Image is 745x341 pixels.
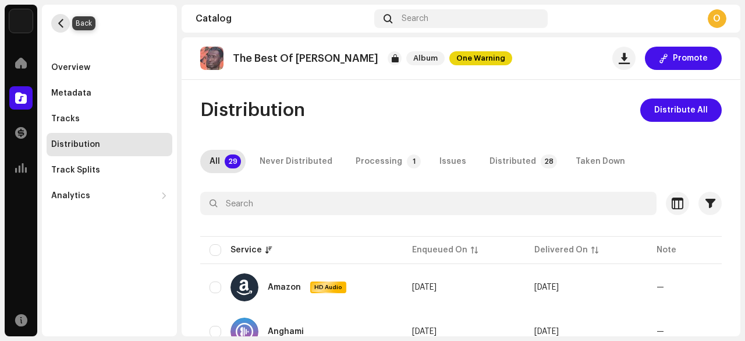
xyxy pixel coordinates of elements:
button: Promote [645,47,722,70]
div: Never Distributed [260,150,332,173]
span: Distribution [200,99,305,122]
img: 1f2900b1-7467-44ed-8437-ada20f23b36a [200,47,223,70]
re-a-table-badge: — [657,328,664,336]
span: Oct 5, 2025 [534,328,559,336]
div: Amazon [268,283,301,291]
re-m-nav-dropdown: Analytics [47,184,172,208]
img: 1c16f3de-5afb-4452-805d-3f3454e20b1b [9,9,33,33]
re-m-nav-item: Metadata [47,82,172,105]
input: Search [200,192,657,215]
span: Distribute All [654,99,708,122]
div: Track Splits [51,166,100,175]
span: Oct 4, 2025 [412,328,437,336]
div: O [708,9,726,28]
div: Analytics [51,191,90,201]
div: Enqueued On [412,244,467,256]
div: Issues [439,150,466,173]
div: Distributed [489,150,536,173]
p-badge: 29 [225,154,241,168]
div: Taken Down [576,150,625,173]
div: Anghami [268,328,304,336]
div: Overview [51,63,90,72]
re-a-table-badge: — [657,283,664,291]
re-m-nav-item: Track Splits [47,159,172,182]
span: HD Audio [311,283,345,291]
div: Service [230,244,262,256]
div: Metadata [51,89,91,98]
div: All [210,150,220,173]
span: Search [402,14,428,23]
div: Delivered On [534,244,588,256]
p: The Best Of [PERSON_NAME] [233,52,378,65]
re-m-nav-item: Distribution [47,133,172,156]
span: Oct 5, 2025 [534,283,559,291]
re-m-nav-item: Tracks [47,107,172,131]
span: Album [406,51,445,65]
re-m-nav-item: Overview [47,56,172,79]
span: Oct 4, 2025 [412,283,437,291]
button: Distribute All [640,99,722,122]
p-badge: 1 [407,154,421,168]
div: Catalog [196,14,370,23]
span: One Warning [449,51,512,65]
p-badge: 28 [541,154,557,168]
div: Processing [356,150,402,173]
div: Tracks [51,114,80,124]
span: Promote [673,47,708,70]
div: Distribution [51,140,100,149]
